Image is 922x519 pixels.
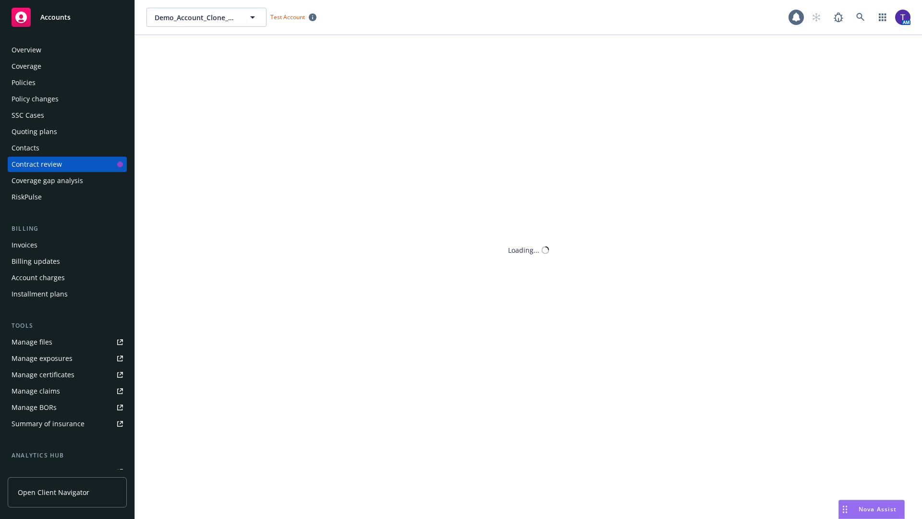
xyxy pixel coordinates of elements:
a: Overview [8,42,127,58]
div: Invoices [12,237,37,253]
div: Manage files [12,334,52,350]
div: Coverage gap analysis [12,173,83,188]
div: Manage exposures [12,351,73,366]
span: Nova Assist [859,505,897,513]
a: Report a Bug [829,8,848,27]
span: Accounts [40,13,71,21]
a: Manage files [8,334,127,350]
div: Loss summary generator [12,464,91,480]
a: Quoting plans [8,124,127,139]
div: RiskPulse [12,189,42,205]
div: Policies [12,75,36,90]
a: Contacts [8,140,127,156]
div: Manage claims [12,383,60,399]
span: Test Account [267,12,320,22]
a: Coverage [8,59,127,74]
a: Coverage gap analysis [8,173,127,188]
a: Manage certificates [8,367,127,383]
a: Billing updates [8,254,127,269]
button: Nova Assist [838,500,905,519]
a: Manage claims [8,383,127,399]
a: Switch app [873,8,892,27]
a: Summary of insurance [8,416,127,432]
a: Policies [8,75,127,90]
div: Overview [12,42,41,58]
span: Test Account [270,13,305,21]
div: Quoting plans [12,124,57,139]
a: Search [851,8,870,27]
div: Billing [8,224,127,234]
img: photo [895,10,910,25]
div: Tools [8,321,127,331]
div: Loading... [508,245,539,255]
div: Summary of insurance [12,416,85,432]
a: Contract review [8,157,127,172]
a: Manage exposures [8,351,127,366]
a: Manage BORs [8,400,127,415]
a: Loss summary generator [8,464,127,480]
div: Contacts [12,140,39,156]
div: Analytics hub [8,451,127,460]
a: Account charges [8,270,127,285]
div: Drag to move [839,500,851,519]
div: Manage BORs [12,400,57,415]
a: RiskPulse [8,189,127,205]
div: SSC Cases [12,108,44,123]
span: Demo_Account_Clone_QA_CR_Tests_Prospect [155,12,238,23]
a: Policy changes [8,91,127,107]
a: Installment plans [8,286,127,302]
a: SSC Cases [8,108,127,123]
div: Account charges [12,270,65,285]
a: Accounts [8,4,127,31]
span: Open Client Navigator [18,487,89,497]
div: Installment plans [12,286,68,302]
div: Coverage [12,59,41,74]
div: Policy changes [12,91,59,107]
div: Manage certificates [12,367,74,383]
a: Invoices [8,237,127,253]
a: Start snowing [807,8,826,27]
button: Demo_Account_Clone_QA_CR_Tests_Prospect [146,8,267,27]
div: Contract review [12,157,62,172]
div: Billing updates [12,254,60,269]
